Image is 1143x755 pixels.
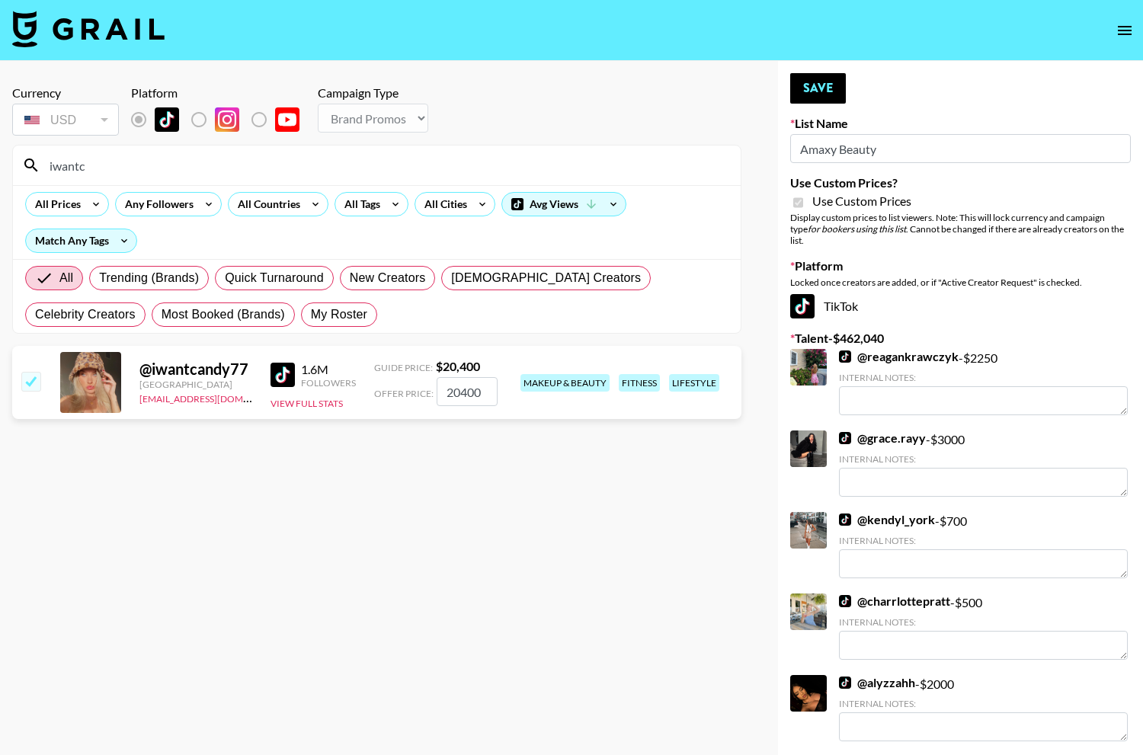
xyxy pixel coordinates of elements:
div: lifestyle [669,374,719,392]
img: TikTok [839,432,851,444]
div: Match Any Tags [26,229,136,252]
span: [DEMOGRAPHIC_DATA] Creators [451,269,641,287]
img: Grail Talent [12,11,165,47]
a: @reagankrawczyk [839,349,959,364]
img: TikTok [839,595,851,607]
div: - $ 3000 [839,430,1128,497]
div: Internal Notes: [839,535,1128,546]
label: Use Custom Prices? [790,175,1131,190]
span: New Creators [350,269,426,287]
div: - $ 700 [839,512,1128,578]
input: 20,400 [437,377,498,406]
div: Campaign Type [318,85,428,101]
div: Followers [301,377,356,389]
label: Platform [790,258,1131,274]
div: Avg Views [502,193,626,216]
strong: $ 20,400 [436,359,480,373]
div: Internal Notes: [839,698,1128,709]
em: for bookers using this list [808,223,906,235]
div: Currency is locked to USD [12,101,119,139]
div: Platform [131,85,312,101]
button: Save [790,73,846,104]
img: YouTube [275,107,299,132]
div: - $ 2250 [839,349,1128,415]
div: All Tags [335,193,383,216]
div: USD [15,107,116,133]
span: Offer Price: [374,388,434,399]
div: Internal Notes: [839,453,1128,465]
span: My Roster [311,306,367,324]
div: [GEOGRAPHIC_DATA] [139,379,252,390]
a: @grace.rayy [839,430,926,446]
a: @alyzzahh [839,675,915,690]
img: TikTok [839,677,851,689]
div: - $ 2000 [839,675,1128,741]
label: Talent - $ 462,040 [790,331,1131,346]
span: All [59,269,73,287]
button: View Full Stats [271,398,343,409]
div: Display custom prices to list viewers. Note: This will lock currency and campaign type . Cannot b... [790,212,1131,246]
div: All Cities [415,193,470,216]
span: Quick Turnaround [225,269,324,287]
a: @charrlottepratt [839,593,950,609]
img: TikTok [271,363,295,387]
img: TikTok [790,294,815,318]
span: Trending (Brands) [99,269,199,287]
div: All Countries [229,193,303,216]
img: TikTok [839,513,851,526]
div: makeup & beauty [520,374,610,392]
div: TikTok [790,294,1131,318]
button: open drawer [1109,15,1140,46]
img: TikTok [155,107,179,132]
div: Internal Notes: [839,372,1128,383]
div: Locked once creators are added, or if "Active Creator Request" is checked. [790,277,1131,288]
img: TikTok [839,350,851,363]
div: @ iwantcandy77 [139,360,252,379]
span: Most Booked (Brands) [162,306,285,324]
a: @kendyl_york [839,512,935,527]
span: Guide Price: [374,362,433,373]
div: Internal Notes: [839,616,1128,628]
div: List locked to TikTok. [131,104,312,136]
img: Instagram [215,107,239,132]
input: Search by User Name [40,153,732,178]
div: Any Followers [116,193,197,216]
span: Celebrity Creators [35,306,136,324]
div: All Prices [26,193,84,216]
div: fitness [619,374,660,392]
label: List Name [790,116,1131,131]
div: 1.6M [301,362,356,377]
div: Currency [12,85,119,101]
a: [EMAIL_ADDRESS][DOMAIN_NAME] [139,390,293,405]
div: - $ 500 [839,593,1128,660]
span: Use Custom Prices [812,194,911,209]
